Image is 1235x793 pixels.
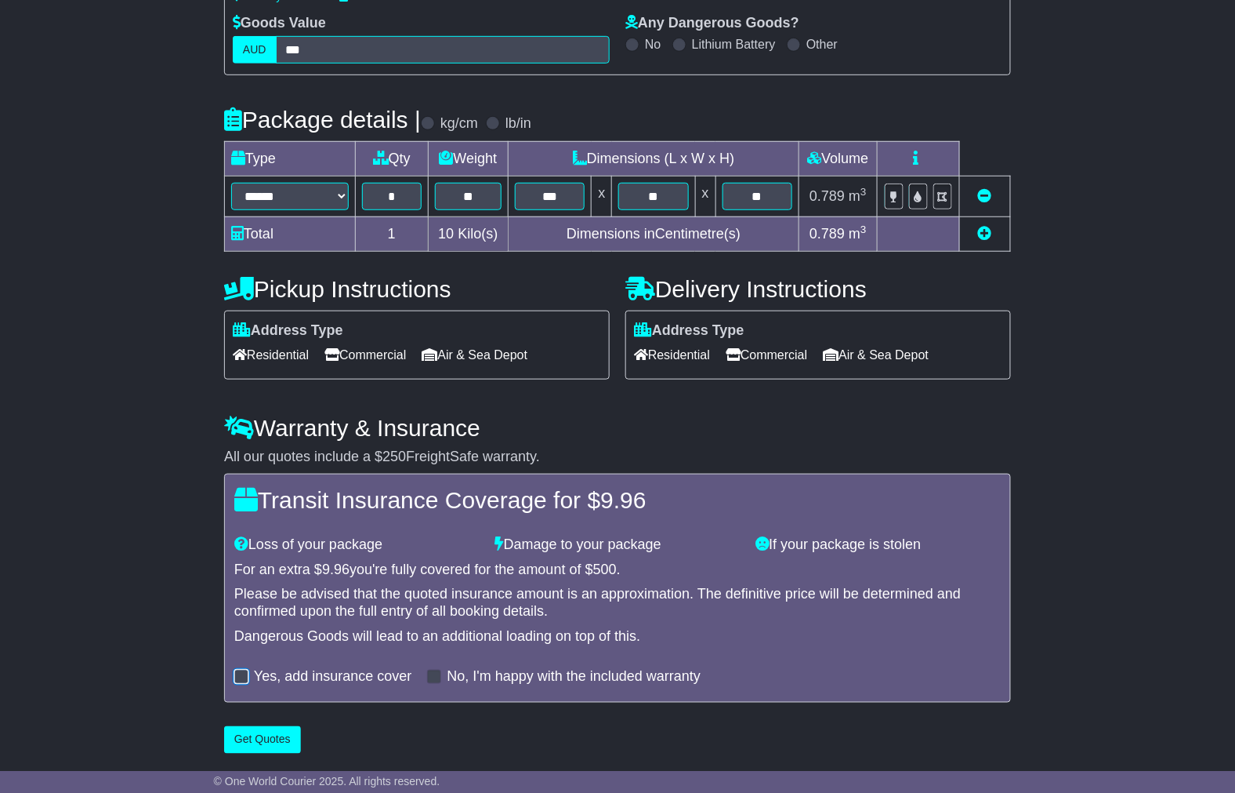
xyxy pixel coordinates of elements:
[224,276,610,302] h4: Pickup Instructions
[593,562,617,577] span: 500
[806,37,838,52] label: Other
[226,537,487,554] div: Loss of your package
[849,226,867,242] span: m
[225,216,356,251] td: Total
[625,276,1011,302] h4: Delivery Instructions
[356,141,429,176] td: Qty
[224,415,1011,441] h4: Warranty & Insurance
[849,188,867,204] span: m
[225,141,356,176] td: Type
[978,226,992,242] a: Add new item
[324,343,406,367] span: Commercial
[233,15,326,32] label: Goods Value
[509,141,799,176] td: Dimensions (L x W x H)
[447,669,701,686] label: No, I'm happy with the included warranty
[809,226,845,242] span: 0.789
[356,216,429,251] td: 1
[860,186,867,198] sup: 3
[592,176,612,216] td: x
[634,343,710,367] span: Residential
[233,36,277,64] label: AUD
[422,343,528,367] span: Air & Sea Depot
[824,343,929,367] span: Air & Sea Depot
[809,188,845,204] span: 0.789
[600,487,646,513] span: 9.96
[224,726,301,754] button: Get Quotes
[634,322,744,340] label: Address Type
[214,775,440,788] span: © One World Courier 2025. All rights reserved.
[978,188,992,204] a: Remove this item
[234,628,1001,646] div: Dangerous Goods will lead to an additional loading on top of this.
[224,449,1011,466] div: All our quotes include a $ FreightSafe warranty.
[440,115,478,133] label: kg/cm
[799,141,877,176] td: Volume
[505,115,531,133] label: lb/in
[224,107,421,133] h4: Package details |
[726,343,807,367] span: Commercial
[234,562,1001,579] div: For an extra $ you're fully covered for the amount of $ .
[748,537,1009,554] div: If your package is stolen
[428,141,509,176] td: Weight
[625,15,799,32] label: Any Dangerous Goods?
[322,562,349,577] span: 9.96
[509,216,799,251] td: Dimensions in Centimetre(s)
[428,216,509,251] td: Kilo(s)
[860,224,867,235] sup: 3
[233,322,343,340] label: Address Type
[695,176,715,216] td: x
[487,537,748,554] div: Damage to your package
[254,669,411,686] label: Yes, add insurance cover
[645,37,661,52] label: No
[692,37,776,52] label: Lithium Battery
[234,487,1001,513] h4: Transit Insurance Coverage for $
[382,449,406,464] span: 250
[233,343,309,367] span: Residential
[234,586,1001,620] div: Please be advised that the quoted insurance amount is an approximation. The definitive price will...
[438,226,454,242] span: 10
